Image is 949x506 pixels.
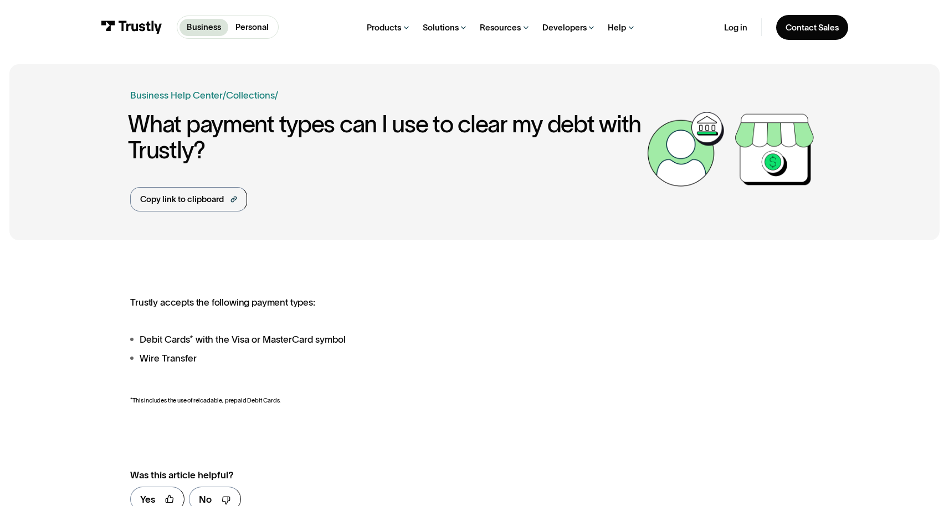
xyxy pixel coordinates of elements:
[608,22,626,33] div: Help
[130,468,548,482] div: Was this article helpful?
[223,88,226,102] div: /
[367,22,401,33] div: Products
[275,88,278,102] div: /
[128,111,641,163] h1: What payment types can I use to clear my debt with Trustly?
[724,22,747,33] a: Log in
[130,187,247,211] a: Copy link to clipboard
[480,22,521,33] div: Resources
[228,19,276,36] a: Personal
[130,351,573,365] li: Wire Transfer
[140,193,224,206] div: Copy link to clipboard
[179,19,228,36] a: Business
[130,332,573,347] li: Debit Cards* with the Visa or MasterCard symbol
[776,15,848,40] a: Contact Sales
[226,90,275,100] a: Collections
[423,22,459,33] div: Solutions
[542,22,587,33] div: Developers
[130,297,573,308] p: Trustly accepts the following payment types:
[130,88,223,102] a: Business Help Center
[187,21,221,34] p: Business
[130,397,281,404] span: *This includes the use of reloadable, prepaid Debit Cards.
[786,22,839,33] div: Contact Sales
[235,21,269,34] p: Personal
[101,20,162,34] img: Trustly Logo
